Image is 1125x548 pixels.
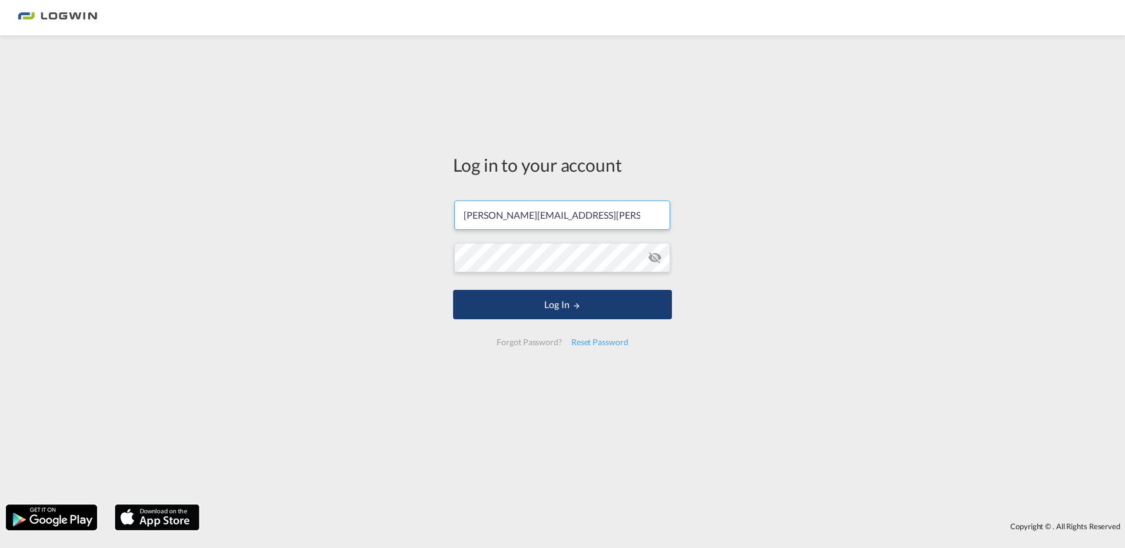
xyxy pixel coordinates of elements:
div: Reset Password [567,332,633,353]
div: Copyright © . All Rights Reserved [205,516,1125,536]
div: Log in to your account [453,152,672,177]
div: Forgot Password? [492,332,566,353]
img: apple.png [114,503,201,532]
img: 2761ae10d95411efa20a1f5e0282d2d7.png [18,5,97,31]
button: LOGIN [453,290,672,319]
input: Enter email/phone number [454,201,670,230]
md-icon: icon-eye-off [648,250,662,265]
img: google.png [5,503,98,532]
